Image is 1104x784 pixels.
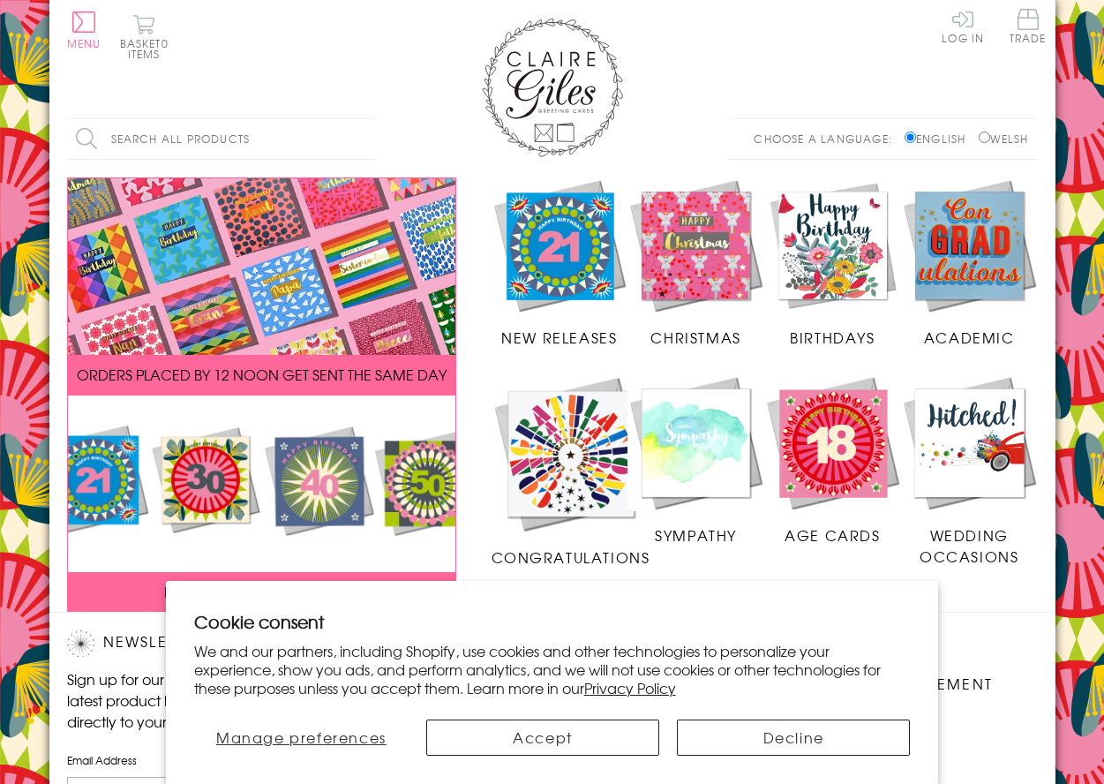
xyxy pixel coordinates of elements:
[924,327,1015,348] span: Academic
[677,720,910,756] button: Decline
[920,524,1018,567] span: Wedding Occasions
[67,630,367,657] h2: Newsletter
[1010,9,1047,43] span: Trade
[194,609,911,634] h2: Cookie consent
[627,177,764,349] a: Christmas
[979,131,1029,147] label: Welsh
[482,18,623,157] img: Claire Giles Greetings Cards
[426,720,659,756] button: Accept
[901,177,1038,349] a: Academic
[650,327,740,348] span: Christmas
[1010,9,1047,47] a: Trade
[358,119,376,159] input: Search
[501,327,617,348] span: New Releases
[77,364,447,385] span: ORDERS PLACED BY 12 NOON GET SENT THE SAME DAY
[901,374,1038,567] a: Wedding Occasions
[67,35,101,51] span: Menu
[905,132,916,143] input: English
[67,119,376,159] input: Search all products
[655,524,737,546] span: Sympathy
[754,131,901,147] p: Choose a language:
[492,374,650,568] a: Congratulations
[67,668,367,732] p: Sign up for our newsletter to receive the latest product launches, news and offers directly to yo...
[627,374,764,546] a: Sympathy
[194,720,409,756] button: Manage preferences
[790,327,875,348] span: Birthdays
[942,9,984,43] a: Log In
[905,131,974,147] label: English
[216,727,387,748] span: Manage preferences
[164,581,358,602] span: FREE P&P ON ALL UK ORDERS
[67,752,367,768] label: Email Address
[120,14,169,59] button: Basket0 items
[785,524,880,546] span: Age Cards
[67,11,101,49] button: Menu
[764,177,901,349] a: Birthdays
[584,677,676,698] a: Privacy Policy
[128,35,169,62] span: 0 items
[194,642,911,697] p: We and our partners, including Shopify, use cookies and other technologies to personalize your ex...
[764,374,901,546] a: Age Cards
[979,132,990,143] input: Welsh
[492,177,628,349] a: New Releases
[492,547,650,568] span: Congratulations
